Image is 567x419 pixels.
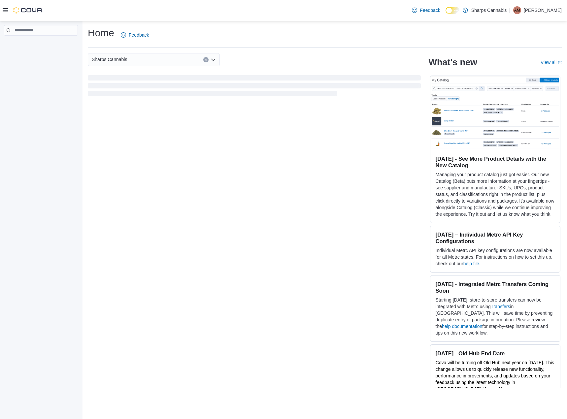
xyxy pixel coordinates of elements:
span: Feedback [129,32,149,38]
span: Loading [88,77,421,98]
h3: [DATE] - Integrated Metrc Transfers Coming Soon [436,281,555,294]
input: Dark Mode [446,7,459,14]
a: help documentation [442,324,482,329]
p: Managing your product catalog just got easier. Our new Catalog (Beta) puts more information at yo... [436,171,555,217]
div: AJ Malhi [513,6,521,14]
a: Transfers [491,304,510,309]
h3: [DATE] - See More Product Details with the New Catalog [436,155,555,169]
a: Feedback [118,28,151,42]
a: Learn More [485,386,510,392]
span: AM [514,6,520,14]
span: Cova will be turning off Old Hub next year on [DATE]. This change allows us to quickly release ne... [436,360,554,392]
p: Individual Metrc API key configurations are now available for all Metrc states. For instructions ... [436,247,555,267]
h3: [DATE] - Old Hub End Date [436,350,555,357]
a: View allExternal link [541,60,562,65]
span: Feedback [420,7,440,14]
h3: [DATE] – Individual Metrc API Key Configurations [436,231,555,244]
p: | [509,6,511,14]
svg: External link [558,61,562,65]
span: Sharps Cannabis [92,55,127,63]
p: Sharps Cannabis [471,6,507,14]
p: [PERSON_NAME] [524,6,562,14]
p: Starting [DATE], store-to-store transfers can now be integrated with Metrc using in [GEOGRAPHIC_D... [436,297,555,336]
nav: Complex example [4,37,78,53]
button: Open list of options [211,57,216,62]
button: Clear input [203,57,209,62]
h2: What's new [429,57,477,68]
img: Cova [13,7,43,14]
h1: Home [88,26,114,40]
a: help file [463,261,479,266]
a: Feedback [409,4,443,17]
